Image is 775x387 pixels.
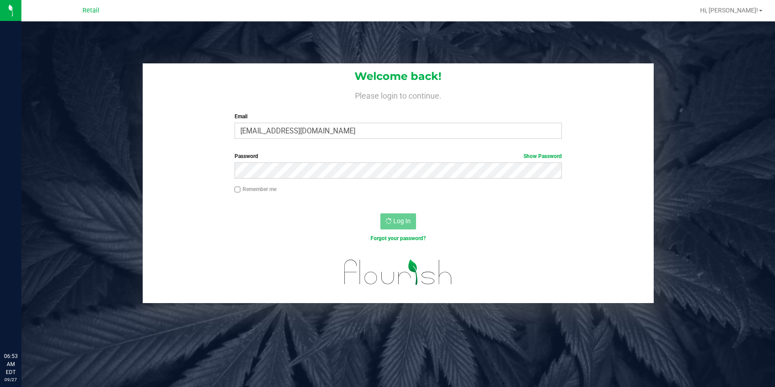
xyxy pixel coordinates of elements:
h1: Welcome back! [143,71,654,82]
label: Remember me [235,185,276,193]
h4: Please login to continue. [143,89,654,100]
label: Email [235,112,562,121]
span: Retail [82,7,99,14]
button: Log In [380,213,416,229]
p: 06:53 AM EDT [4,352,17,376]
a: Forgot your password? [371,235,426,241]
img: flourish_logo.svg [334,252,462,293]
span: Password [235,153,258,159]
span: Log In [393,217,411,225]
span: Hi, [PERSON_NAME]! [700,7,758,14]
input: Remember me [235,187,241,193]
a: Show Password [524,153,562,159]
p: 09/27 [4,376,17,383]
